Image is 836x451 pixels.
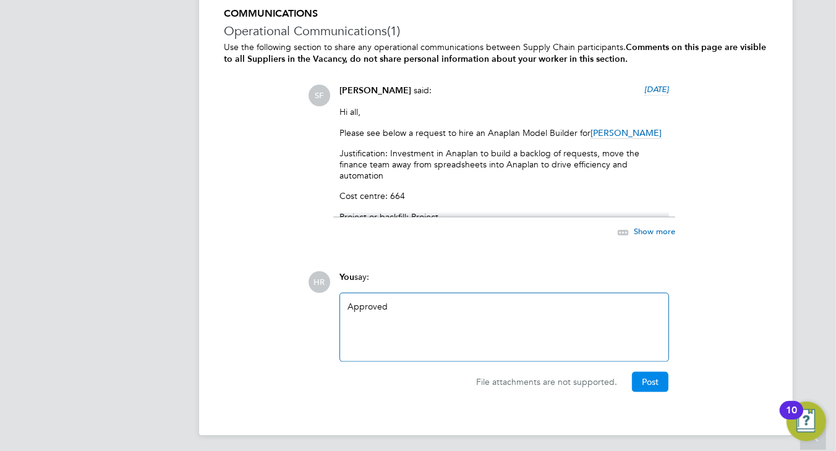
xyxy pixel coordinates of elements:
[309,271,330,293] span: HR
[224,7,768,20] h5: COMMUNICATIONS
[339,272,354,282] span: You
[632,372,668,392] button: Post
[224,41,768,65] p: Use the following section to share any operational communications between Supply Chain participants.
[339,190,669,201] p: Cost centre: 664
[224,23,768,39] h3: Operational Communications
[644,84,669,95] span: [DATE]
[476,376,617,387] span: File attachments are not supported.
[387,23,400,39] span: (1)
[339,85,411,96] span: [PERSON_NAME]
[339,211,669,222] p: Project or backfill: Project
[339,271,669,293] div: say:
[786,410,797,426] div: 10
[339,127,669,138] p: Please see below a request to hire an Anaplan Model Builder for
[309,85,330,106] span: SF
[591,127,662,139] span: [PERSON_NAME]
[224,42,766,64] b: Comments on this page are visible to all Suppliers in the Vacancy, do not share personal informat...
[414,85,432,96] span: said:
[339,106,669,117] p: Hi all,
[339,148,669,182] p: Justification: Investment in Anaplan to build a backlog of requests, move the finance team away f...
[634,227,675,237] span: Show more
[787,402,826,441] button: Open Resource Center, 10 new notifications
[348,301,661,354] div: Approved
